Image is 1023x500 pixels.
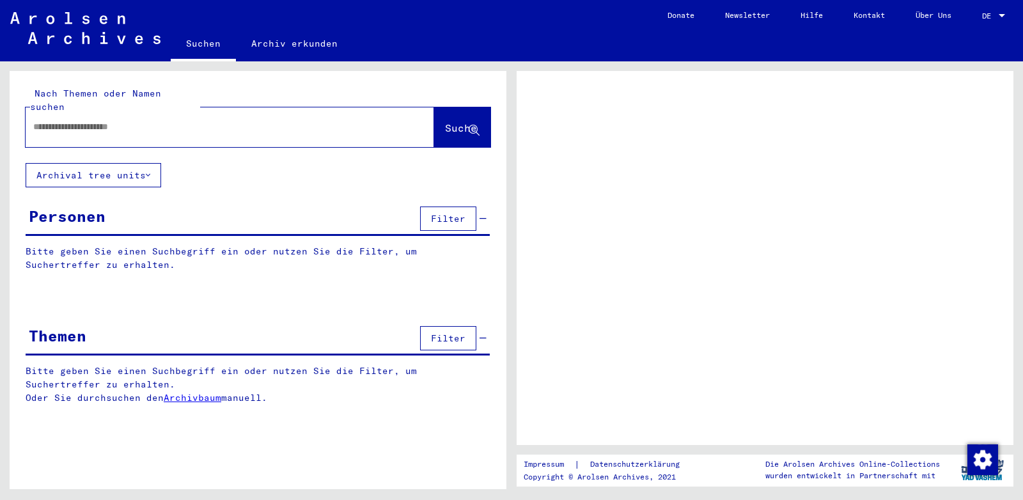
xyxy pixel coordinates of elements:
[30,88,161,113] mat-label: Nach Themen oder Namen suchen
[26,364,490,405] p: Bitte geben Sie einen Suchbegriff ein oder nutzen Sie die Filter, um Suchertreffer zu erhalten. O...
[420,207,476,231] button: Filter
[420,326,476,350] button: Filter
[10,12,160,44] img: Arolsen_neg.svg
[431,332,465,344] span: Filter
[967,444,998,475] img: Zustimmung ändern
[29,324,86,347] div: Themen
[982,12,996,20] span: DE
[967,444,997,474] div: Zustimmung ändern
[580,458,695,471] a: Datenschutzerklärung
[958,454,1006,486] img: yv_logo.png
[445,121,477,134] span: Suche
[434,107,490,147] button: Suche
[29,205,105,228] div: Personen
[524,458,574,471] a: Impressum
[431,213,465,224] span: Filter
[524,471,695,483] p: Copyright © Arolsen Archives, 2021
[171,28,236,61] a: Suchen
[524,458,695,471] div: |
[26,245,490,272] p: Bitte geben Sie einen Suchbegriff ein oder nutzen Sie die Filter, um Suchertreffer zu erhalten.
[765,458,940,470] p: Die Arolsen Archives Online-Collections
[26,163,161,187] button: Archival tree units
[236,28,353,59] a: Archiv erkunden
[765,470,940,481] p: wurden entwickelt in Partnerschaft mit
[164,392,221,403] a: Archivbaum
